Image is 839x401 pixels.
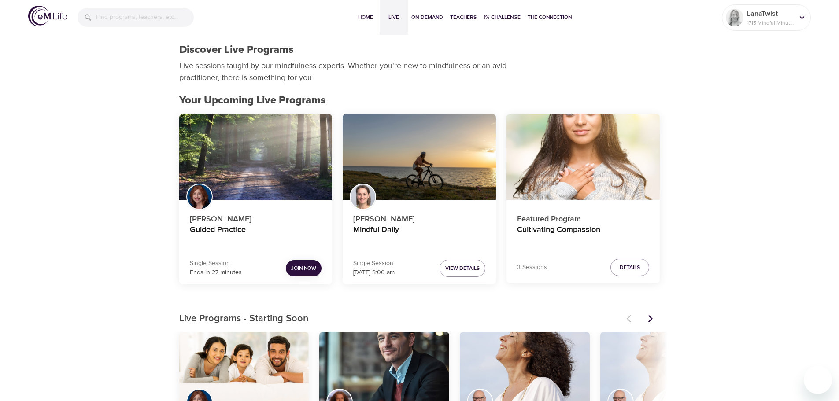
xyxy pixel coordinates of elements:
h4: Guided Practice [190,225,322,246]
p: LanaTwist [747,8,794,19]
button: Next items [641,309,660,328]
h1: Discover Live Programs [179,44,294,56]
span: On-Demand [411,13,443,22]
button: Details [610,259,649,276]
span: 1% Challenge [484,13,521,22]
button: Guided Practice [179,114,333,200]
button: View Details [440,260,485,277]
p: [PERSON_NAME] [353,210,485,225]
p: [PERSON_NAME] [190,210,322,225]
span: Details [620,263,640,272]
span: View Details [445,264,480,273]
p: Single Session [353,259,395,268]
input: Find programs, teachers, etc... [96,8,194,27]
span: Live [383,13,404,22]
span: Home [355,13,376,22]
p: Live Programs - Starting Soon [179,312,621,326]
p: [DATE] 8:00 am [353,268,395,277]
p: Ends in 27 minutes [190,268,242,277]
p: 1715 Mindful Minutes [747,19,794,27]
h4: Cultivating Compassion [517,225,649,246]
h4: Mindful Daily [353,225,485,246]
span: Join Now [291,264,316,273]
h2: Your Upcoming Live Programs [179,94,660,107]
p: Single Session [190,259,242,268]
span: The Connection [528,13,572,22]
img: logo [28,6,67,26]
p: Live sessions taught by our mindfulness experts. Whether you're new to mindfulness or an avid pra... [179,60,510,84]
img: Remy Sharp [726,9,743,26]
span: Teachers [450,13,477,22]
button: Mindful Daily [343,114,496,200]
iframe: Button to launch messaging window [804,366,832,394]
button: Cultivating Compassion [506,114,660,200]
button: Join Now [286,260,322,276]
p: Featured Program [517,210,649,225]
p: 3 Sessions [517,263,547,272]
